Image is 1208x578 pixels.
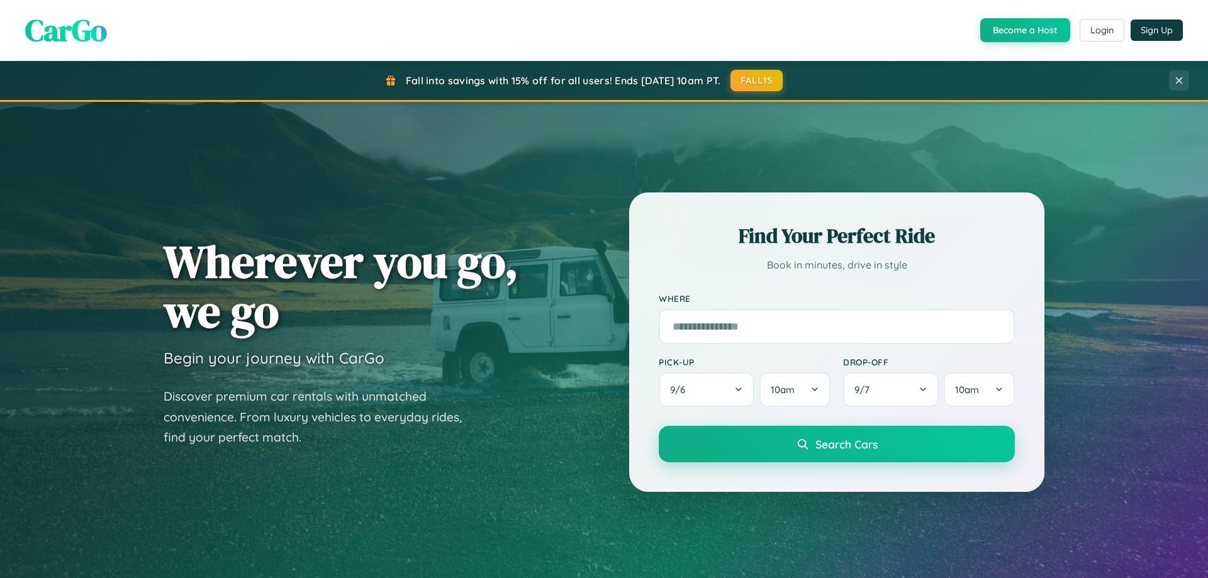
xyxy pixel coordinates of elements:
[759,372,830,407] button: 10am
[164,236,518,336] h1: Wherever you go, we go
[659,372,754,407] button: 9/6
[955,384,979,396] span: 10am
[1080,19,1124,42] button: Login
[771,384,795,396] span: 10am
[164,348,384,367] h3: Begin your journey with CarGo
[659,357,830,367] label: Pick-up
[164,386,478,448] p: Discover premium car rentals with unmatched convenience. From luxury vehicles to everyday rides, ...
[980,18,1070,42] button: Become a Host
[670,384,691,396] span: 9 / 6
[730,70,783,91] button: FALL15
[843,372,939,407] button: 9/7
[944,372,1015,407] button: 10am
[659,426,1015,462] button: Search Cars
[406,74,721,87] span: Fall into savings with 15% off for all users! Ends [DATE] 10am PT.
[843,357,1015,367] label: Drop-off
[659,222,1015,250] h2: Find Your Perfect Ride
[659,293,1015,304] label: Where
[854,384,876,396] span: 9 / 7
[1131,19,1183,41] button: Sign Up
[815,437,878,451] span: Search Cars
[25,9,107,51] span: CarGo
[659,256,1015,274] p: Book in minutes, drive in style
